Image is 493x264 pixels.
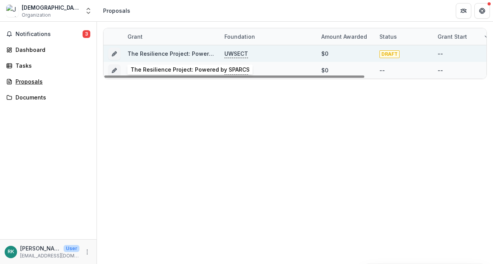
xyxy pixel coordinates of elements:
[16,62,87,70] div: Tasks
[100,5,133,16] nav: breadcrumb
[16,46,87,54] div: Dashboard
[220,33,260,41] div: Foundation
[123,28,220,45] div: Grant
[456,3,471,19] button: Partners
[433,33,472,41] div: Grant start
[16,93,87,101] div: Documents
[317,28,375,45] div: Amount awarded
[438,50,443,58] div: --
[438,66,443,74] div: --
[103,7,130,15] div: Proposals
[379,50,400,58] span: DRAFT
[22,12,51,19] span: Organization
[484,34,490,40] svg: sorted descending
[224,50,248,58] p: UWSECT
[433,28,491,45] div: Grant start
[3,28,93,40] button: Notifications3
[20,244,60,252] p: [PERSON_NAME]
[321,50,328,58] div: $0
[6,5,19,17] img: Jewish Family Services of Greenwich, Inc
[128,50,246,57] a: The Resilience Project: Powered by SPARCS
[3,91,93,104] a: Documents
[64,245,79,252] p: User
[220,28,317,45] div: Foundation
[16,31,83,38] span: Notifications
[317,33,372,41] div: Amount awarded
[321,66,328,74] div: $0
[8,249,14,254] div: Rachel Kornfeld
[108,48,121,60] button: Grant a2a51ce0-1230-4128-8407-90ff7ab45095
[16,77,87,86] div: Proposals
[375,33,402,41] div: Status
[3,75,93,88] a: Proposals
[83,3,94,19] button: Open entity switcher
[123,33,147,41] div: Grant
[379,66,385,74] div: --
[108,64,121,77] button: Grant 3e97585b-11d3-4f17-b291-93cb3a1325e9
[83,247,92,257] button: More
[224,66,248,75] p: UWSECT
[3,43,93,56] a: Dashboard
[474,3,490,19] button: Get Help
[83,30,90,38] span: 3
[20,252,79,259] p: [EMAIL_ADDRESS][DOMAIN_NAME]
[3,59,93,72] a: Tasks
[22,3,80,12] div: [DEMOGRAPHIC_DATA] Family Services of [GEOGRAPHIC_DATA], Inc
[375,28,433,45] div: Status
[128,67,416,74] a: [DEMOGRAPHIC_DATA] Family Services of [GEOGRAPHIC_DATA], Inc - 2025 - Partner Program Intent to A...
